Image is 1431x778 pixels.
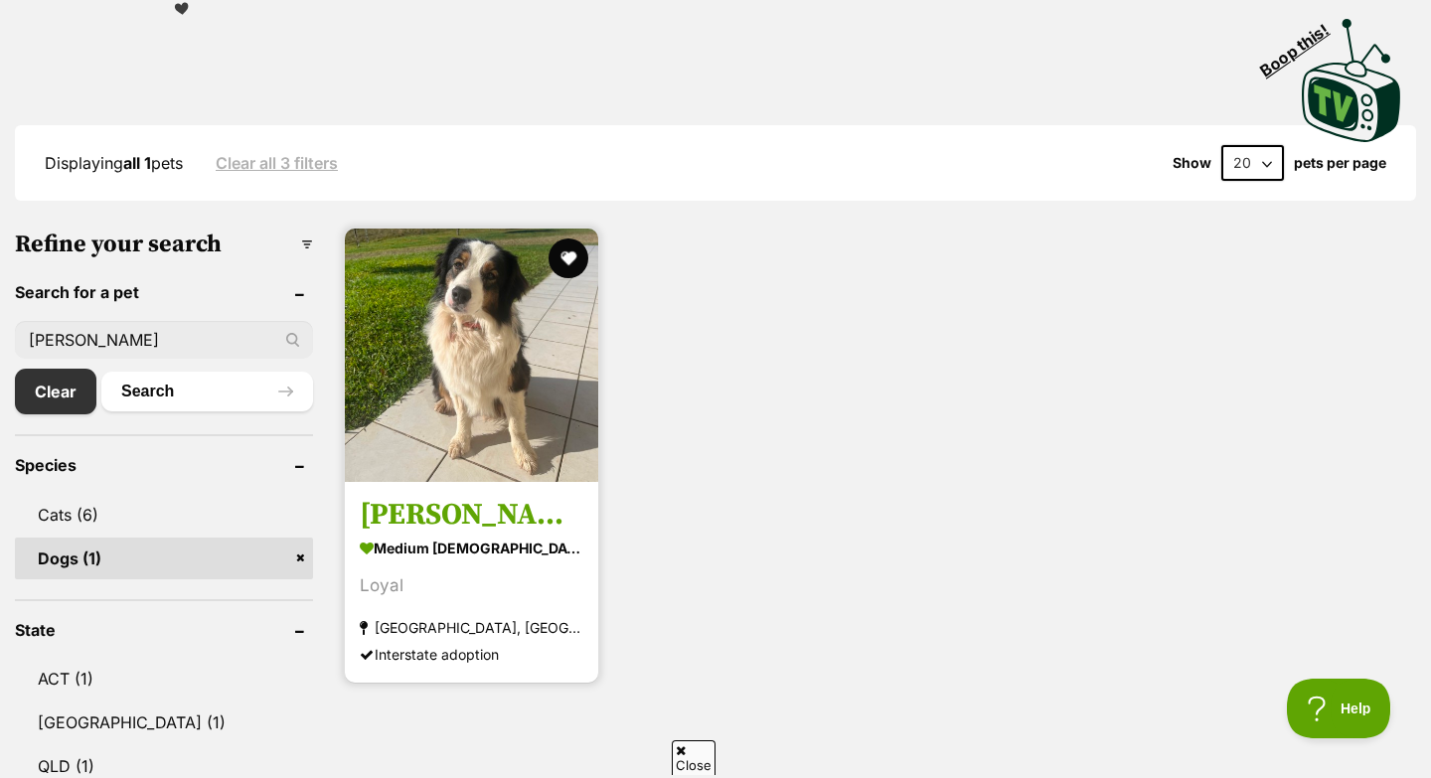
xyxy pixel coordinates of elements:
[672,740,715,775] span: Close
[15,456,313,474] header: Species
[15,321,313,359] input: Toby
[360,573,583,600] div: Loyal
[1257,8,1349,79] span: Boop this!
[15,658,313,700] a: ACT (1)
[1302,19,1401,142] img: PetRescue TV logo
[360,642,583,669] div: Interstate adoption
[15,701,313,743] a: [GEOGRAPHIC_DATA] (1)
[15,231,313,258] h3: Refine your search
[1287,679,1391,738] iframe: Help Scout Beacon - Open
[360,615,583,642] strong: [GEOGRAPHIC_DATA], [GEOGRAPHIC_DATA]
[345,482,598,684] a: [PERSON_NAME] medium [DEMOGRAPHIC_DATA] Dog Loyal [GEOGRAPHIC_DATA], [GEOGRAPHIC_DATA] Interstate...
[360,535,583,563] strong: medium [DEMOGRAPHIC_DATA] Dog
[45,153,183,173] span: Displaying pets
[1294,155,1386,171] label: pets per page
[123,153,151,173] strong: all 1
[15,494,313,536] a: Cats (6)
[360,497,583,535] h3: [PERSON_NAME]
[15,283,313,301] header: Search for a pet
[1302,1,1401,146] a: Boop this!
[15,538,313,579] a: Dogs (1)
[101,372,313,411] button: Search
[15,621,313,639] header: State
[549,238,588,278] button: favourite
[15,369,96,414] a: Clear
[1173,155,1211,171] span: Show
[216,154,338,172] a: Clear all 3 filters
[345,229,598,482] img: Gracie - Australian Shepherd Dog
